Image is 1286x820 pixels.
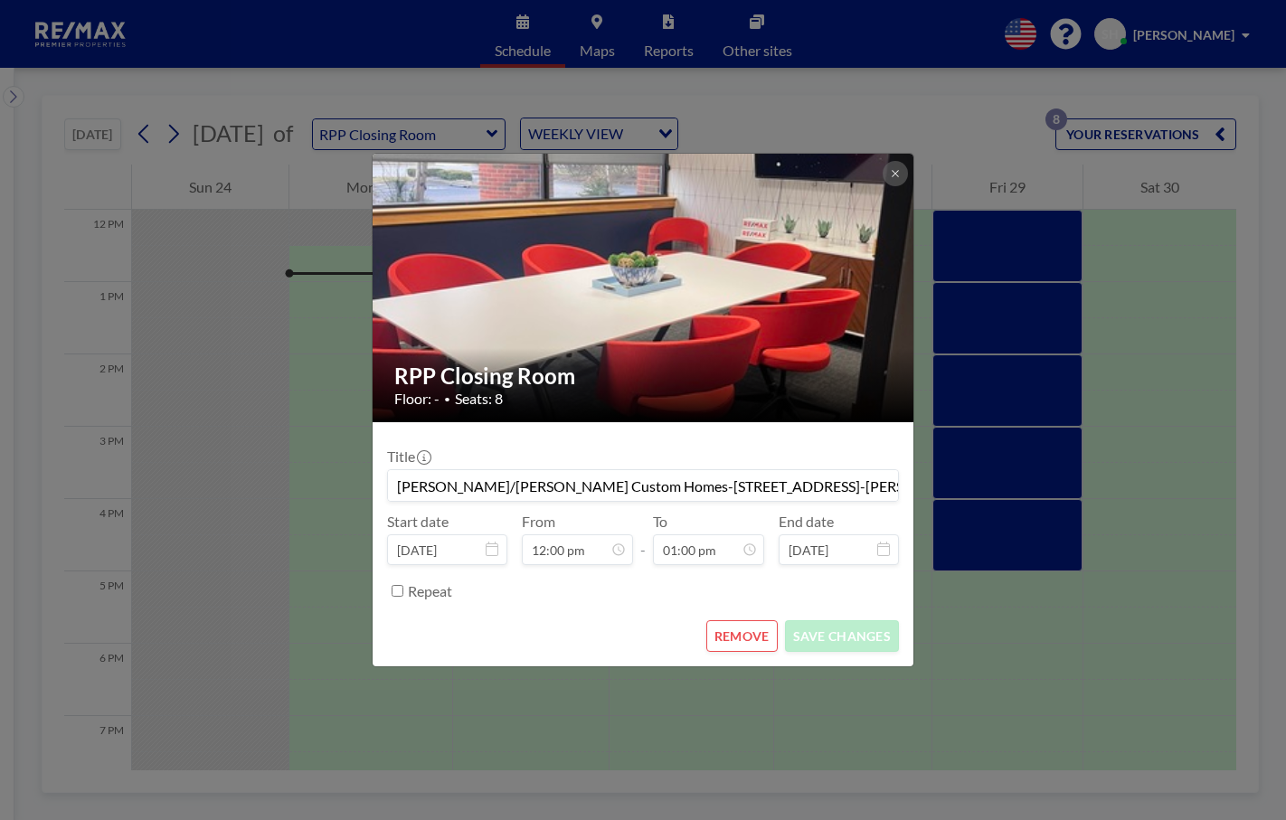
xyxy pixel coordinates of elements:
span: Seats: 8 [455,390,503,408]
label: Repeat [408,582,452,600]
label: Title [387,448,430,466]
h2: RPP Closing Room [394,363,894,390]
label: To [653,513,667,531]
label: Start date [387,513,449,531]
label: From [522,513,555,531]
button: SAVE CHANGES [785,620,899,652]
span: - [640,519,646,559]
input: (No title) [388,470,898,501]
label: End date [779,513,834,531]
span: Floor: - [394,390,440,408]
span: • [444,392,450,406]
button: REMOVE [706,620,778,652]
